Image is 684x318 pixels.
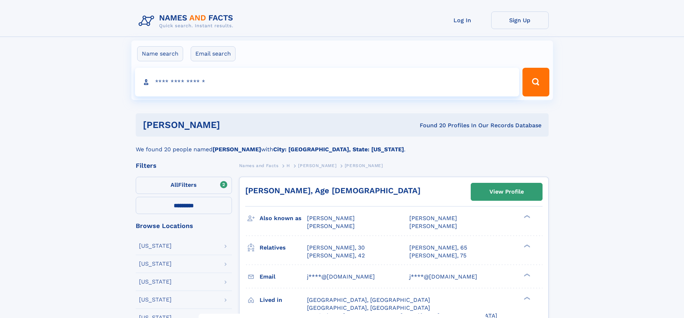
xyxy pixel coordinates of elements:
span: All [171,181,178,188]
a: [PERSON_NAME] [298,161,336,170]
a: [PERSON_NAME], 42 [307,252,365,260]
label: Name search [137,46,183,61]
span: [PERSON_NAME] [345,163,383,168]
span: H [287,163,290,168]
label: Filters [136,177,232,194]
a: Log In [434,11,491,29]
span: [PERSON_NAME] [409,223,457,229]
h3: Email [260,271,307,283]
div: [US_STATE] [139,279,172,285]
span: [PERSON_NAME] [307,223,355,229]
div: ❯ [522,296,531,300]
span: [PERSON_NAME] [307,215,355,222]
div: ❯ [522,272,531,277]
a: Sign Up [491,11,549,29]
div: View Profile [489,184,524,200]
button: Search Button [522,68,549,96]
h3: Also known as [260,212,307,224]
img: Logo Names and Facts [136,11,239,31]
label: Email search [191,46,236,61]
a: [PERSON_NAME], 30 [307,244,365,252]
div: Browse Locations [136,223,232,229]
div: We found 20 people named with . [136,137,549,154]
h1: [PERSON_NAME] [143,120,320,129]
div: ❯ [522,243,531,248]
div: [US_STATE] [139,261,172,267]
input: search input [135,68,520,96]
a: [PERSON_NAME], Age [DEMOGRAPHIC_DATA] [245,186,420,195]
h3: Relatives [260,242,307,254]
div: [US_STATE] [139,243,172,249]
a: View Profile [471,183,542,200]
span: [PERSON_NAME] [409,215,457,222]
div: ❯ [522,214,531,219]
h3: Lived in [260,294,307,306]
b: [PERSON_NAME] [213,146,261,153]
a: [PERSON_NAME], 65 [409,244,467,252]
a: Names and Facts [239,161,279,170]
b: City: [GEOGRAPHIC_DATA], State: [US_STATE] [273,146,404,153]
a: H [287,161,290,170]
a: [PERSON_NAME], 75 [409,252,466,260]
span: [GEOGRAPHIC_DATA], [GEOGRAPHIC_DATA] [307,296,430,303]
span: [GEOGRAPHIC_DATA], [GEOGRAPHIC_DATA] [307,304,430,311]
div: Filters [136,162,232,169]
span: [PERSON_NAME] [298,163,336,168]
div: Found 20 Profiles In Our Records Database [320,122,541,129]
div: [US_STATE] [139,297,172,303]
